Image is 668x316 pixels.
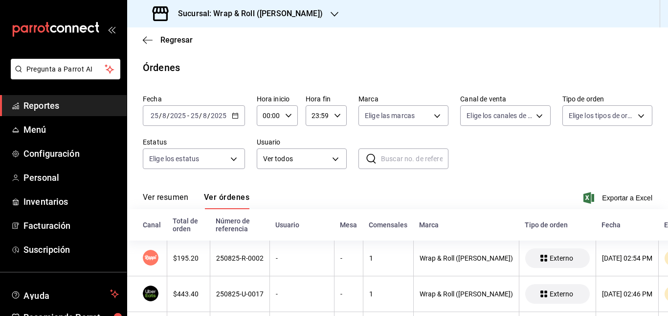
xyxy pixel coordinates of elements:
[173,217,204,233] div: Total de orden
[365,111,415,121] span: Elige las marcas
[149,154,199,164] span: Elige los estatus
[546,254,577,262] span: Externo
[202,112,207,120] input: --
[369,254,407,262] div: 1
[369,221,407,229] div: Comensales
[275,221,328,229] div: Usuario
[276,254,328,262] div: -
[257,139,347,146] label: Usuario
[216,217,264,233] div: Número de referencia
[150,112,159,120] input: --
[159,112,162,120] span: /
[173,254,204,262] div: $195.20
[562,96,652,102] label: Tipo de orden
[602,290,652,298] div: [DATE] 02:46 PM
[216,254,264,262] div: 250825-R-0002
[143,193,188,209] button: Ver resumen
[23,171,119,184] span: Personal
[170,8,323,20] h3: Sucursal: Wrap & Roll ([PERSON_NAME])
[143,60,180,75] div: Órdenes
[173,290,204,298] div: $443.40
[369,290,407,298] div: 1
[419,221,513,229] div: Marca
[585,192,652,204] button: Exportar a Excel
[143,96,245,102] label: Fecha
[143,193,249,209] div: navigation tabs
[340,290,357,298] div: -
[11,59,120,79] button: Pregunta a Parrot AI
[257,96,298,102] label: Hora inicio
[199,112,202,120] span: /
[263,154,329,164] span: Ver todos
[162,112,167,120] input: --
[23,123,119,136] span: Menú
[170,112,186,120] input: ----
[108,25,115,33] button: open_drawer_menu
[420,254,513,262] div: Wrap & Roll ([PERSON_NAME])
[187,112,189,120] span: -
[381,149,448,169] input: Buscar no. de referencia
[306,96,347,102] label: Hora fin
[276,290,328,298] div: -
[340,254,357,262] div: -
[23,288,106,300] span: Ayuda
[216,290,264,298] div: 250825-U-0017
[23,195,119,208] span: Inventarios
[7,71,120,81] a: Pregunta a Parrot AI
[23,147,119,160] span: Configuración
[23,99,119,112] span: Reportes
[358,96,448,102] label: Marca
[26,64,105,74] span: Pregunta a Parrot AI
[23,243,119,256] span: Suscripción
[601,221,652,229] div: Fecha
[467,111,532,121] span: Elige los canales de venta
[525,221,590,229] div: Tipo de orden
[143,35,193,45] button: Regresar
[210,112,227,120] input: ----
[190,112,199,120] input: --
[420,290,513,298] div: Wrap & Roll ([PERSON_NAME])
[569,111,634,121] span: Elige los tipos de orden
[602,254,652,262] div: [DATE] 02:54 PM
[143,221,161,229] div: Canal
[143,139,245,146] label: Estatus
[546,290,577,298] span: Externo
[340,221,357,229] div: Mesa
[460,96,550,102] label: Canal de venta
[160,35,193,45] span: Regresar
[207,112,210,120] span: /
[23,219,119,232] span: Facturación
[167,112,170,120] span: /
[204,193,249,209] button: Ver órdenes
